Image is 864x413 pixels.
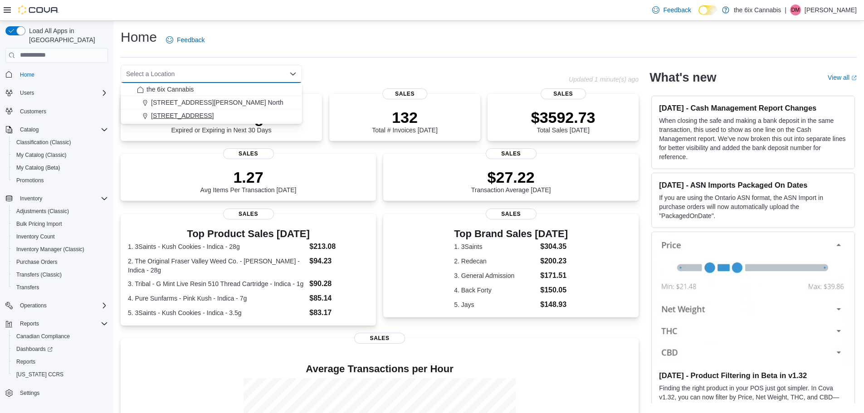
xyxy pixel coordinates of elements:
[13,219,66,229] a: Bulk Pricing Import
[16,220,62,228] span: Bulk Pricing Import
[16,164,60,171] span: My Catalog (Beta)
[13,331,73,342] a: Canadian Compliance
[541,88,586,99] span: Sales
[151,111,214,120] span: [STREET_ADDRESS]
[13,356,39,367] a: Reports
[128,308,306,317] dt: 5. 3Saints - Kush Cookies - Indica - 3.5g
[20,302,47,309] span: Operations
[16,124,108,135] span: Catalog
[486,209,537,219] span: Sales
[659,116,847,161] p: When closing the safe and making a bank deposit in the same transaction, this used to show as one...
[16,124,42,135] button: Catalog
[16,387,108,398] span: Settings
[16,193,46,204] button: Inventory
[20,126,39,133] span: Catalog
[16,371,63,378] span: [US_STATE] CCRS
[309,256,369,267] dd: $94.23
[20,89,34,97] span: Users
[9,355,112,368] button: Reports
[16,233,55,240] span: Inventory Count
[223,209,274,219] span: Sales
[486,148,537,159] span: Sales
[16,139,71,146] span: Classification (Classic)
[121,83,302,122] div: Choose from the following options
[2,386,112,399] button: Settings
[454,286,537,295] dt: 4. Back Forty
[121,83,302,96] button: the 6ix Cannabis
[200,168,297,194] div: Avg Items Per Transaction [DATE]
[9,343,112,355] a: Dashboards
[13,282,108,293] span: Transfers
[9,136,112,149] button: Classification (Classic)
[162,31,208,49] a: Feedback
[471,168,551,194] div: Transaction Average [DATE]
[354,333,405,344] span: Sales
[13,331,108,342] span: Canadian Compliance
[2,68,112,81] button: Home
[16,87,38,98] button: Users
[128,279,306,288] dt: 3. Tribal - G Mint Live Resin 510 Thread Cartridge - Indica - 1g
[13,162,64,173] a: My Catalog (Beta)
[13,369,108,380] span: Washington CCRS
[9,230,112,243] button: Inventory Count
[531,108,596,134] div: Total Sales [DATE]
[13,257,108,267] span: Purchase Orders
[649,70,716,85] h2: What's new
[13,206,73,217] a: Adjustments (Classic)
[2,105,112,118] button: Customers
[13,175,48,186] a: Promotions
[16,358,35,365] span: Reports
[25,26,108,44] span: Load All Apps in [GEOGRAPHIC_DATA]
[13,244,108,255] span: Inventory Manager (Classic)
[454,257,537,266] dt: 2. Redecan
[20,108,46,115] span: Customers
[177,35,205,44] span: Feedback
[785,5,786,15] p: |
[659,371,847,380] h3: [DATE] - Product Filtering in Beta in v1.32
[18,5,59,15] img: Cova
[121,28,157,46] h1: Home
[13,231,108,242] span: Inventory Count
[2,317,112,330] button: Reports
[851,75,857,81] svg: External link
[223,148,274,159] span: Sales
[146,85,194,94] span: the 6ix Cannabis
[13,137,75,148] a: Classification (Classic)
[309,307,369,318] dd: $83.17
[13,206,108,217] span: Adjustments (Classic)
[16,177,44,184] span: Promotions
[9,330,112,343] button: Canadian Compliance
[16,193,108,204] span: Inventory
[540,241,568,252] dd: $304.35
[372,108,437,126] p: 132
[454,228,568,239] h3: Top Brand Sales [DATE]
[13,231,59,242] a: Inventory Count
[569,76,639,83] p: Updated 1 minute(s) ago
[382,88,428,99] span: Sales
[20,195,42,202] span: Inventory
[540,270,568,281] dd: $171.51
[16,208,69,215] span: Adjustments (Classic)
[16,246,84,253] span: Inventory Manager (Classic)
[13,356,108,367] span: Reports
[13,269,65,280] a: Transfers (Classic)
[791,5,800,15] span: DM
[128,364,631,374] h4: Average Transactions per Hour
[16,318,108,329] span: Reports
[372,108,437,134] div: Total # Invoices [DATE]
[659,193,847,220] p: If you are using the Ontario ASN format, the ASN Import in purchase orders will now automatically...
[659,103,847,112] h3: [DATE] - Cash Management Report Changes
[9,243,112,256] button: Inventory Manager (Classic)
[200,168,297,186] p: 1.27
[9,161,112,174] button: My Catalog (Beta)
[309,278,369,289] dd: $90.28
[121,109,302,122] button: [STREET_ADDRESS]
[13,257,61,267] a: Purchase Orders
[454,242,537,251] dt: 1. 3Saints
[16,69,108,80] span: Home
[454,300,537,309] dt: 5. Jays
[16,300,50,311] button: Operations
[13,150,108,160] span: My Catalog (Classic)
[128,228,369,239] h3: Top Product Sales [DATE]
[9,281,112,294] button: Transfers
